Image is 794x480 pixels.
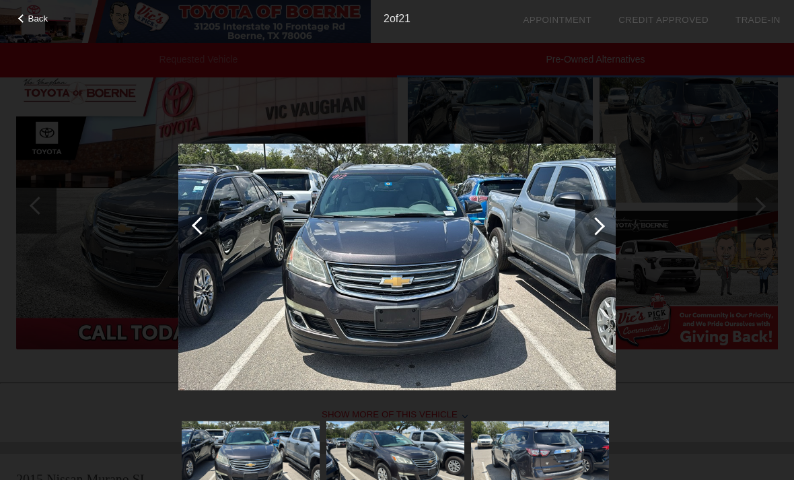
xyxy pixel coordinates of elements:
a: Credit Approved [618,15,709,25]
a: Trade-In [735,15,781,25]
a: Appointment [523,15,591,25]
span: 2 [384,13,390,24]
span: 21 [398,13,410,24]
span: Back [28,13,48,24]
img: image.aspx [178,144,616,390]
